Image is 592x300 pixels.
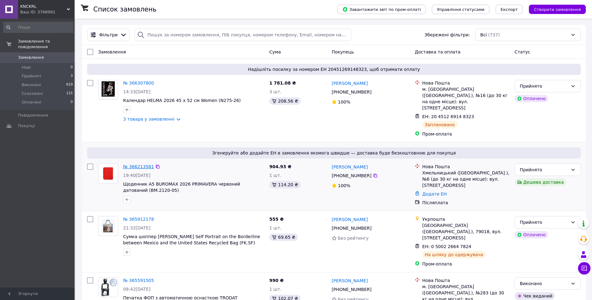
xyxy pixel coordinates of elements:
[422,222,510,241] div: [GEOGRAPHIC_DATA] ([GEOGRAPHIC_DATA].), 79018, вул. [STREET_ADDRESS]
[123,173,150,178] span: 19:40[DATE]
[480,32,487,38] span: Всі
[422,164,510,170] div: Нова Пошта
[523,7,586,12] a: Створити замовлення
[71,65,73,70] span: 0
[66,82,73,88] span: 619
[337,5,426,14] button: Завантажити звіт по пром-оплаті
[520,83,568,90] div: Прийнято
[422,131,510,137] div: Пром-оплата
[338,99,350,104] span: 100%
[18,113,48,118] span: Повідомлення
[520,219,568,226] div: Прийнято
[123,217,154,222] a: № 365912178
[415,49,460,54] span: Доставка та оплата
[424,32,470,38] span: Збережені фільтри:
[269,164,291,169] span: 904.93 ₴
[269,89,281,94] span: 3 шт.
[432,5,489,14] button: Управління статусами
[71,73,73,79] span: 3
[123,287,150,292] span: 08:42[DATE]
[422,121,457,128] div: Заплановано
[338,236,369,241] span: Без рейтингу
[496,5,523,14] button: Експорт
[123,89,150,94] span: 14:33[DATE]
[269,287,281,292] span: 1 шт.
[501,7,518,12] span: Експорт
[269,97,300,105] div: 208.56 ₴
[331,285,373,294] div: [PHONE_NUMBER]
[90,66,578,72] span: Надішліть посилку за номером ЕН 20451269148323, щоб отримати оплату
[93,6,156,13] h1: Список замовлень
[515,231,548,238] div: Оплачено
[20,9,75,15] div: Ваш ID: 3768991
[578,262,590,275] button: Чат з покупцем
[22,82,41,88] span: Виконані
[269,181,300,188] div: 114.20 ₴
[66,91,73,96] span: 115
[332,80,368,86] a: [PERSON_NAME]
[332,278,368,284] a: [PERSON_NAME]
[123,117,174,122] a: 3 товара у замовленні
[338,183,350,188] span: 100%
[422,170,510,188] div: Хмельницький ([GEOGRAPHIC_DATA].), №6 (до 30 кг на одне місце): вул. [STREET_ADDRESS]
[269,81,296,85] span: 1 781.08 ₴
[123,182,240,193] a: Щоденник А5 BUROMAX 2026 PRIMAVERA червоний датований (BM.2120-05)
[22,73,41,79] span: Прийняті
[422,200,510,206] div: Післяплата
[101,164,115,183] img: Фото товару
[437,7,484,12] span: Управління статусами
[123,164,154,169] a: № 366213581
[123,98,241,103] a: Календар HELMA 2026 45 x 52 см Women (N275-26)
[332,164,368,170] a: [PERSON_NAME]
[422,244,471,249] span: ЕН: 0 5002 2664 7824
[71,99,73,105] span: 0
[99,32,118,38] span: Фільтри
[101,80,115,99] img: Фото товару
[269,225,281,230] span: 1 шт.
[98,164,118,183] a: Фото товару
[123,81,154,85] a: № 366307800
[332,49,354,54] span: Покупець
[331,171,373,180] div: [PHONE_NUMBER]
[90,150,578,156] span: Згенеруйте або додайте ЕН в замовлення якомога швидше — доставка буде безкоштовною для покупця
[18,39,75,50] span: Замовлення та повідомлення
[269,278,284,283] span: 990 ₴
[520,166,568,173] div: Прийнято
[98,216,118,236] a: Фото товару
[135,29,351,41] input: Пошук за номером замовлення, ПІБ покупця, номером телефону, Email, номером накладної
[18,123,35,129] span: Покупці
[99,278,118,297] img: Фото товару
[123,278,154,283] a: № 365591505
[3,22,73,33] input: Пошук
[515,95,548,102] div: Оплачено
[269,49,281,54] span: Cума
[515,49,530,54] span: Статус
[422,192,447,196] a: Додати ЕН
[22,65,31,70] span: Нові
[422,251,486,258] div: На шляху до одержувача
[98,277,118,297] a: Фото товару
[534,7,581,12] span: Створити замовлення
[422,277,510,284] div: Нова Пошта
[529,5,586,14] button: Створити замовлення
[269,233,298,241] div: 69.65 ₴
[331,88,373,96] div: [PHONE_NUMBER]
[98,80,118,100] a: Фото товару
[422,261,510,267] div: Пром-оплата
[101,216,115,236] img: Фото товару
[98,49,126,54] span: Замовлення
[331,224,373,233] div: [PHONE_NUMBER]
[422,114,474,119] span: ЕН: 20 4512 6914 8323
[22,99,41,105] span: Оплачені
[269,173,281,178] span: 1 шт.
[269,217,284,222] span: 555 ₴
[18,55,44,60] span: Замовлення
[422,80,510,86] div: Нова Пошта
[515,178,566,186] div: Дешева доставка
[123,225,150,230] span: 21:32[DATE]
[422,216,510,222] div: Укрпошта
[515,292,555,300] div: Чек виданий
[22,91,43,96] span: Скасовані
